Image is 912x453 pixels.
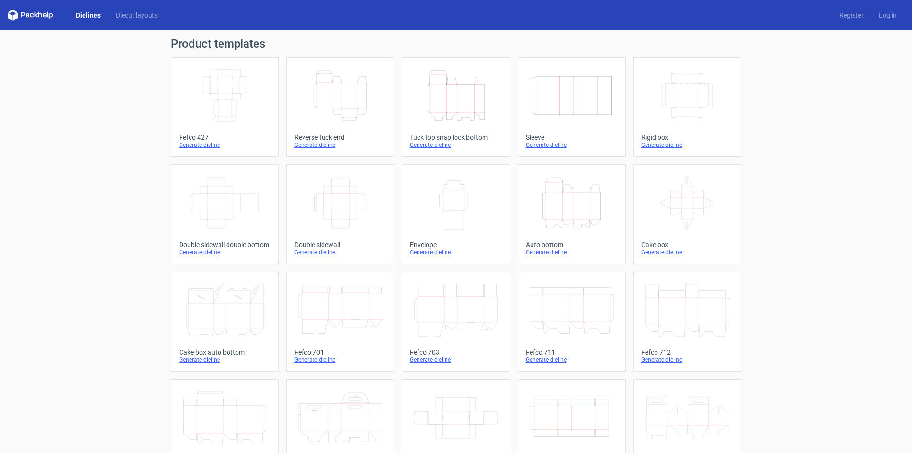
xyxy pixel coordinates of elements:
a: EnvelopeGenerate dieline [402,164,510,264]
div: Fefco 712 [641,348,733,356]
div: Generate dieline [294,249,386,256]
div: Fefco 701 [294,348,386,356]
a: Dielines [68,10,108,20]
a: Reverse tuck endGenerate dieline [286,57,394,157]
div: Cake box auto bottom [179,348,271,356]
a: Fefco 711Generate dieline [518,272,626,372]
div: Generate dieline [641,356,733,364]
a: Double sidewallGenerate dieline [286,164,394,264]
h1: Product templates [171,38,741,49]
div: Generate dieline [526,141,617,149]
div: Generate dieline [410,249,502,256]
div: Generate dieline [641,141,733,149]
div: Double sidewall double bottom [179,241,271,249]
div: Generate dieline [179,141,271,149]
a: Fefco 712Generate dieline [633,272,741,372]
div: Generate dieline [294,356,386,364]
a: Fefco 427Generate dieline [171,57,279,157]
a: Auto bottomGenerate dieline [518,164,626,264]
a: Diecut layouts [108,10,165,20]
div: Fefco 427 [179,134,271,141]
a: Rigid boxGenerate dieline [633,57,741,157]
div: Cake box [641,241,733,249]
div: Generate dieline [294,141,386,149]
div: Double sidewall [294,241,386,249]
div: Envelope [410,241,502,249]
a: Double sidewall double bottomGenerate dieline [171,164,279,264]
div: Generate dieline [641,249,733,256]
div: Rigid box [641,134,733,141]
div: Sleeve [526,134,617,141]
div: Fefco 703 [410,348,502,356]
div: Generate dieline [179,249,271,256]
a: Log in [871,10,904,20]
div: Generate dieline [526,356,617,364]
div: Fefco 711 [526,348,617,356]
a: Fefco 701Generate dieline [286,272,394,372]
div: Tuck top snap lock bottom [410,134,502,141]
a: SleeveGenerate dieline [518,57,626,157]
div: Generate dieline [410,356,502,364]
div: Generate dieline [410,141,502,149]
a: Tuck top snap lock bottomGenerate dieline [402,57,510,157]
a: Cake boxGenerate dieline [633,164,741,264]
a: Register [832,10,871,20]
a: Fefco 703Generate dieline [402,272,510,372]
a: Cake box auto bottomGenerate dieline [171,272,279,372]
div: Reverse tuck end [294,134,386,141]
div: Auto bottom [526,241,617,249]
div: Generate dieline [179,356,271,364]
div: Generate dieline [526,249,617,256]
